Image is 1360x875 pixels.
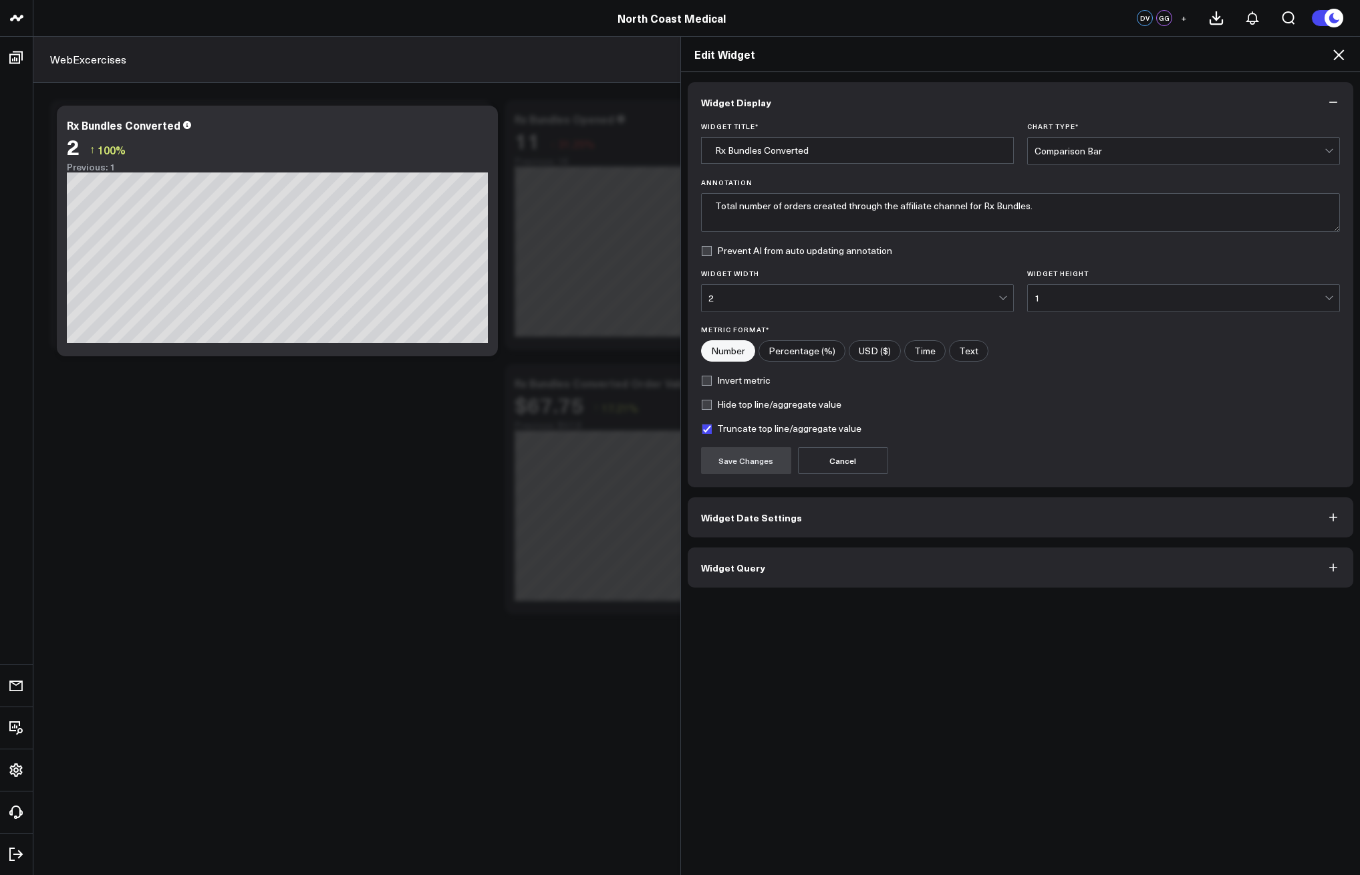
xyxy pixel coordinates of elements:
[701,423,861,434] label: Truncate top line/aggregate value
[701,512,802,523] span: Widget Date Settings
[618,11,726,25] a: North Coast Medical
[1035,293,1325,303] div: 1
[701,269,1014,277] label: Widget Width
[701,245,892,256] label: Prevent AI from auto updating annotation
[688,497,1354,537] button: Widget Date Settings
[688,82,1354,122] button: Widget Display
[1027,269,1340,277] label: Widget Height
[1027,122,1340,130] label: Chart Type *
[1035,146,1325,156] div: Comparison Bar
[1181,13,1187,23] span: +
[688,547,1354,588] button: Widget Query
[701,447,791,474] button: Save Changes
[701,562,765,573] span: Widget Query
[904,340,946,362] label: Time
[694,47,1347,61] h2: Edit Widget
[701,340,755,362] label: Number
[701,399,841,410] label: Hide top line/aggregate value
[1137,10,1153,26] div: DV
[759,340,845,362] label: Percentage (%)
[701,178,1341,186] label: Annotation
[1156,10,1172,26] div: GG
[701,122,1014,130] label: Widget Title *
[949,340,988,362] label: Text
[701,375,771,386] label: Invert metric
[708,293,998,303] div: 2
[701,193,1341,232] textarea: Total number of orders created through the affiliate channel for Rx Bundles.
[701,326,1341,334] label: Metric Format*
[798,447,888,474] button: Cancel
[1176,10,1192,26] button: +
[849,340,901,362] label: USD ($)
[701,97,771,108] span: Widget Display
[701,137,1014,164] input: Enter your widget title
